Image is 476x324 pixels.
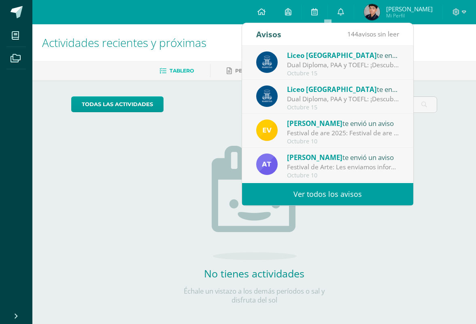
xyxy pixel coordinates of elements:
[287,162,399,172] div: Festival de Arte: Les enviamos información importante para el festival de Arte
[42,35,206,50] span: Actividades recientes y próximas
[347,30,399,38] span: avisos sin leer
[287,85,377,94] span: Liceo [GEOGRAPHIC_DATA]
[242,183,413,205] a: Ver todos los avisos
[386,12,433,19] span: Mi Perfil
[235,68,304,74] span: Pendientes de entrega
[287,94,399,104] div: Dual Diploma, PAA y TOEFL: ¡Descubre un proyecto educativo innovador para ti y tu familia! Vamos ...
[287,104,399,111] div: Octubre 15
[287,70,399,77] div: Octubre 15
[287,118,399,128] div: te envió un aviso
[173,287,335,305] p: Échale un vistazo a los demás períodos o sal y disfruta del sol
[256,153,278,175] img: e0d417c472ee790ef5578283e3430836.png
[170,68,194,74] span: Tablero
[287,60,399,70] div: Dual Diploma, PAA y TOEFL: ¡Descubre un proyecto educativo innovador para ti y tu familia! Vamos ...
[256,119,278,141] img: 383db5ddd486cfc25017fad405f5d727.png
[287,84,399,94] div: te envió un aviso
[256,23,281,45] div: Avisos
[256,85,278,107] img: b41cd0bd7c5dca2e84b8bd7996f0ae72.png
[287,172,399,179] div: Octubre 10
[287,128,399,138] div: Festival de are 2025: Festival de are 2025
[71,96,164,112] a: todas las Actividades
[287,50,399,60] div: te envió un aviso
[212,146,297,260] img: no_activities.png
[287,152,399,162] div: te envió un aviso
[159,64,194,77] a: Tablero
[347,30,358,38] span: 144
[364,4,380,20] img: 1e3bb53c3348141af241b7994bc57232.png
[256,51,278,73] img: b41cd0bd7c5dca2e84b8bd7996f0ae72.png
[173,266,335,280] h2: No tienes actividades
[386,5,433,13] span: [PERSON_NAME]
[287,51,377,60] span: Liceo [GEOGRAPHIC_DATA]
[227,64,304,77] a: Pendientes de entrega
[287,119,342,128] span: [PERSON_NAME]
[287,138,399,145] div: Octubre 10
[287,153,342,162] span: [PERSON_NAME]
